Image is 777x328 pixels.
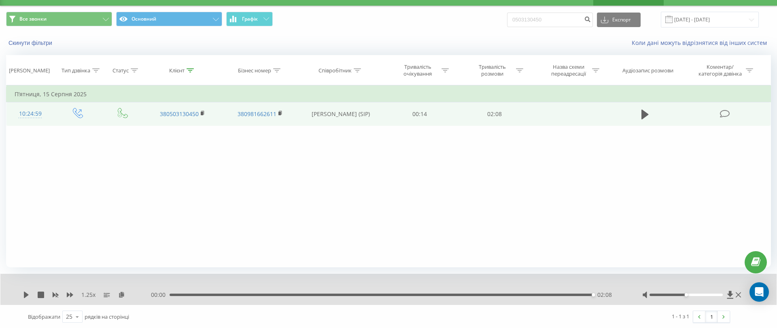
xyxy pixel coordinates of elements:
[592,293,595,296] div: Accessibility label
[226,12,273,26] button: Графік
[457,102,531,126] td: 02:08
[238,67,271,74] div: Бізнес номер
[705,311,718,322] a: 1
[507,13,593,27] input: Пошук за номером
[238,110,276,118] a: 380981662611
[116,12,222,26] button: Основний
[242,16,258,22] span: Графік
[471,63,514,77] div: Тривалість розмови
[19,16,47,22] span: Все звонки
[672,312,689,320] div: 1 - 1 з 1
[696,63,744,77] div: Коментар/категорія дзвінка
[622,67,673,74] div: Аудіозапис розмови
[6,39,56,47] button: Скинути фільтри
[151,291,170,299] span: 00:00
[9,67,50,74] div: [PERSON_NAME]
[85,313,129,320] span: рядків на сторінці
[62,67,90,74] div: Тип дзвінка
[684,293,688,296] div: Accessibility label
[169,67,185,74] div: Клієнт
[66,313,72,321] div: 25
[318,67,352,74] div: Співробітник
[597,291,612,299] span: 02:08
[382,102,457,126] td: 00:14
[81,291,96,299] span: 1.25 x
[597,13,641,27] button: Експорт
[299,102,382,126] td: [PERSON_NAME] (SIP)
[749,282,769,302] div: Open Intercom Messenger
[15,106,46,122] div: 10:24:59
[28,313,60,320] span: Відображати
[160,110,199,118] a: 380503130450
[396,63,439,77] div: Тривалість очікування
[547,63,590,77] div: Назва схеми переадресації
[113,67,129,74] div: Статус
[6,12,112,26] button: Все звонки
[6,86,771,102] td: П’ятниця, 15 Серпня 2025
[632,39,771,47] a: Коли дані можуть відрізнятися вiд інших систем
